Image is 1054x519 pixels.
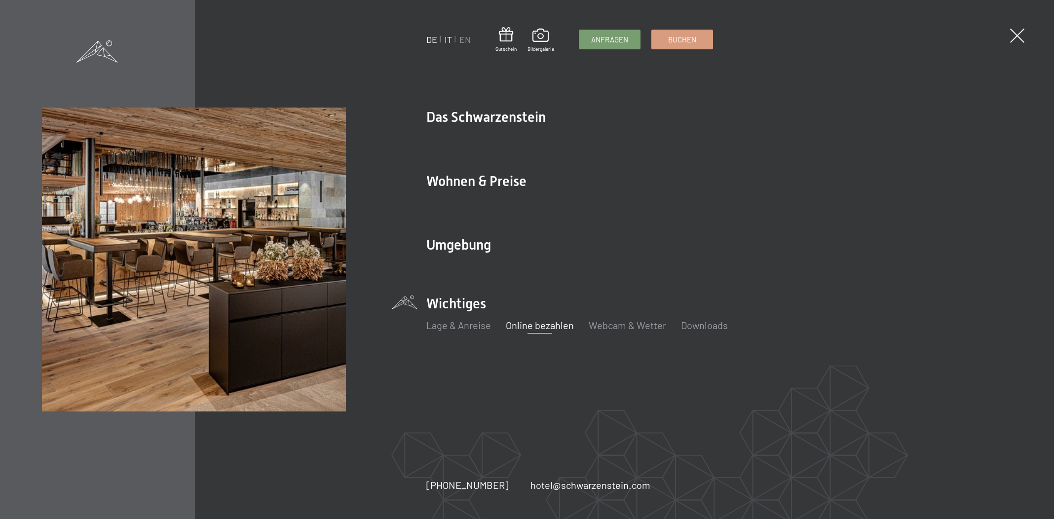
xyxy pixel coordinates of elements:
[42,108,345,411] img: Online bezahlen: Urlaub im Hotel Schwarzenstein in Südtirol
[506,319,574,331] a: Online bezahlen
[652,30,713,49] a: Buchen
[459,34,471,45] a: EN
[426,479,509,491] span: [PHONE_NUMBER]
[589,319,666,331] a: Webcam & Wetter
[681,319,728,331] a: Downloads
[445,34,452,45] a: IT
[591,35,628,45] span: Anfragen
[527,29,554,52] a: Bildergalerie
[527,45,554,52] span: Bildergalerie
[426,319,491,331] a: Lage & Anreise
[668,35,696,45] span: Buchen
[530,478,650,492] a: hotel@schwarzenstein.com
[495,45,517,52] span: Gutschein
[426,34,437,45] a: DE
[495,27,517,52] a: Gutschein
[579,30,640,49] a: Anfragen
[426,478,509,492] a: [PHONE_NUMBER]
